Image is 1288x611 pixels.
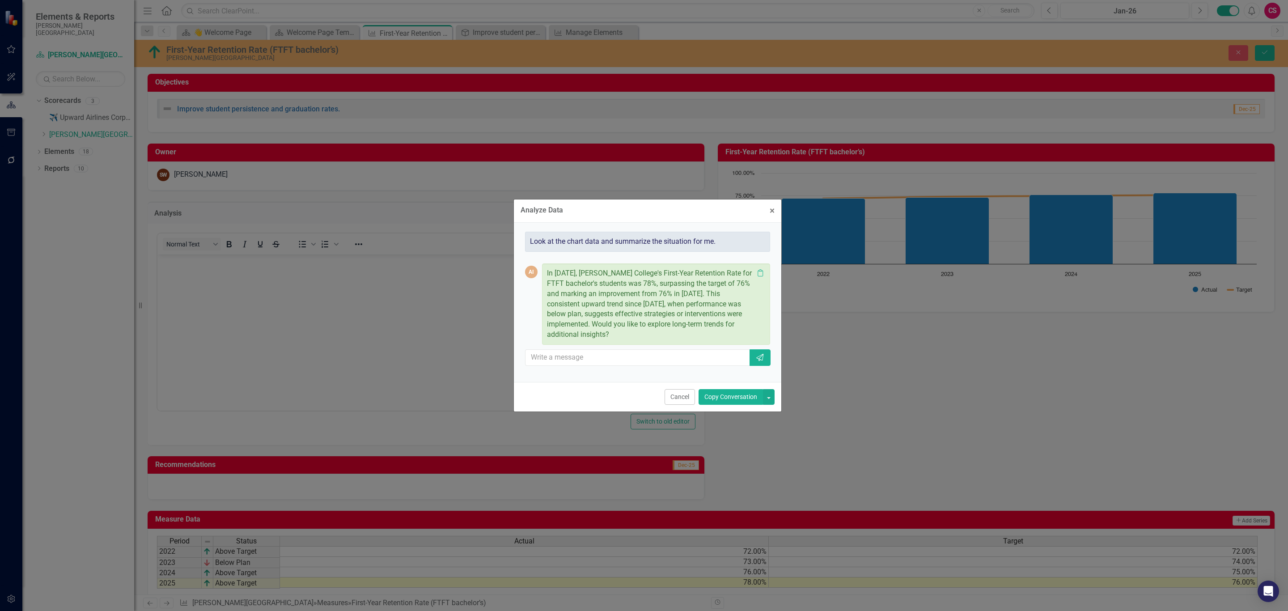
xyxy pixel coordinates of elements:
[1258,581,1279,602] div: Open Intercom Messenger
[665,389,695,405] button: Cancel
[699,389,763,405] button: Copy Conversation
[525,232,770,252] div: Look at the chart data and summarize the situation for me.
[525,349,751,366] input: Write a message
[525,266,538,278] div: AI
[521,206,563,214] div: Analyze Data
[547,268,754,340] p: In [DATE], [PERSON_NAME] College's First-Year Retention Rate for FTFT bachelor's students was 78%...
[770,205,775,216] span: ×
